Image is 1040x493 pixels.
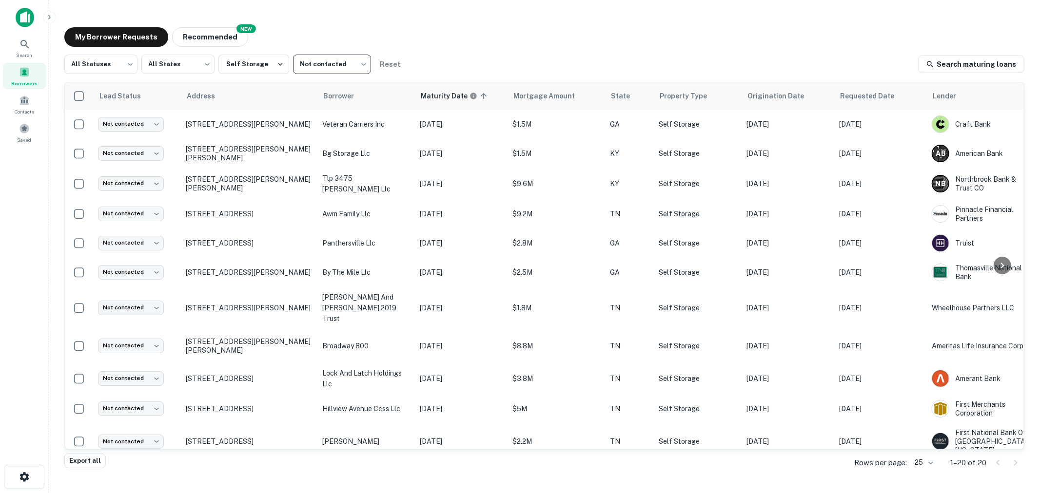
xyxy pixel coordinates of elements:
[98,435,164,449] div: Not contacted
[834,82,927,110] th: Requested Date
[420,178,503,189] p: [DATE]
[991,415,1040,462] div: Chat Widget
[605,82,654,110] th: State
[932,116,949,133] img: picture
[933,90,969,102] span: Lender
[186,209,313,218] p: [STREET_ADDRESS]
[322,368,410,389] p: lock and latch holdings llc
[99,90,154,102] span: Lead Status
[322,209,410,219] p: awm family llc
[610,119,649,130] p: GA
[610,303,649,313] p: TN
[322,403,410,414] p: hillview avenue ccss llc
[932,115,1027,133] div: Craft Bank
[839,436,922,447] p: [DATE]
[854,457,907,469] p: Rows per page:
[322,148,410,159] p: bg storage llc
[611,90,643,102] span: State
[932,370,1027,387] div: Amerant Bank
[420,119,503,130] p: [DATE]
[747,90,817,102] span: Origination Date
[64,454,106,468] button: Export all
[610,403,649,414] p: TN
[420,238,503,248] p: [DATE]
[610,436,649,447] p: TN
[746,148,829,159] p: [DATE]
[3,91,46,117] a: Contacts
[98,371,164,385] div: Not contacted
[932,234,1027,252] div: Truist
[11,79,38,87] span: Borrowers
[659,436,737,447] p: Self Storage
[98,339,164,353] div: Not contacted
[98,301,164,315] div: Not contacted
[186,239,313,247] p: [STREET_ADDRESS]
[18,136,32,144] span: Saved
[610,341,649,351] p: TN
[659,341,737,351] p: Self Storage
[659,403,737,414] p: Self Storage
[839,119,922,130] p: [DATE]
[512,148,600,159] p: $1.5M
[839,267,922,278] p: [DATE]
[932,370,949,387] img: picture
[420,148,503,159] p: [DATE]
[186,437,313,446] p: [STREET_ADDRESS]
[659,178,737,189] p: Self Storage
[932,145,1027,162] div: American Bank
[932,206,949,222] img: picture
[840,90,907,102] span: Requested Date
[746,436,829,447] p: [DATE]
[936,149,945,159] p: A B
[322,436,410,447] p: [PERSON_NAME]
[932,303,1027,313] p: Wheelhouse Partners LLC
[421,91,477,101] div: Maturity dates displayed may be estimated. Please contact the lender for the most accurate maturi...
[512,303,600,313] p: $1.8M
[746,238,829,248] p: [DATE]
[746,178,829,189] p: [DATE]
[93,82,181,110] th: Lead Status
[98,146,164,160] div: Not contacted
[839,403,922,414] p: [DATE]
[932,235,949,251] img: picture
[932,433,949,450] img: picture
[932,428,1027,455] div: First National Bank Of [GEOGRAPHIC_DATA][US_STATE]
[317,82,415,110] th: Borrower
[375,55,406,74] button: Reset
[186,374,313,383] p: [STREET_ADDRESS]
[660,90,720,102] span: Property Type
[746,303,829,313] p: [DATE]
[839,341,922,351] p: [DATE]
[659,373,737,384] p: Self Storage
[17,51,33,59] span: Search
[420,373,503,384] p: [DATE]
[659,148,737,159] p: Self Storage
[512,373,600,384] p: $3.8M
[98,236,164,250] div: Not contacted
[420,303,503,313] p: [DATE]
[932,400,1027,417] div: First Merchants Corporation
[322,341,410,351] p: broadway 800
[322,119,410,130] p: veteran carriers inc
[659,209,737,219] p: Self Storage
[186,337,313,355] p: [STREET_ADDRESS][PERSON_NAME][PERSON_NAME]
[610,267,649,278] p: GA
[659,267,737,278] p: Self Storage
[98,176,164,190] div: Not contacted
[839,209,922,219] p: [DATE]
[16,8,34,27] img: capitalize-icon.png
[512,341,600,351] p: $8.8M
[322,238,410,248] p: panthersville llc
[322,267,410,278] p: by the mile llc
[512,403,600,414] p: $5M
[839,373,922,384] p: [DATE]
[746,341,829,351] p: [DATE]
[512,267,600,278] p: $2.5M
[323,90,367,102] span: Borrower
[918,56,1024,73] a: Search maturing loans
[746,373,829,384] p: [DATE]
[932,341,1027,351] p: Ameritas Life Insurance Corp
[218,55,289,74] button: Self Storage
[932,175,1027,192] div: Northbrook Bank & Trust CO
